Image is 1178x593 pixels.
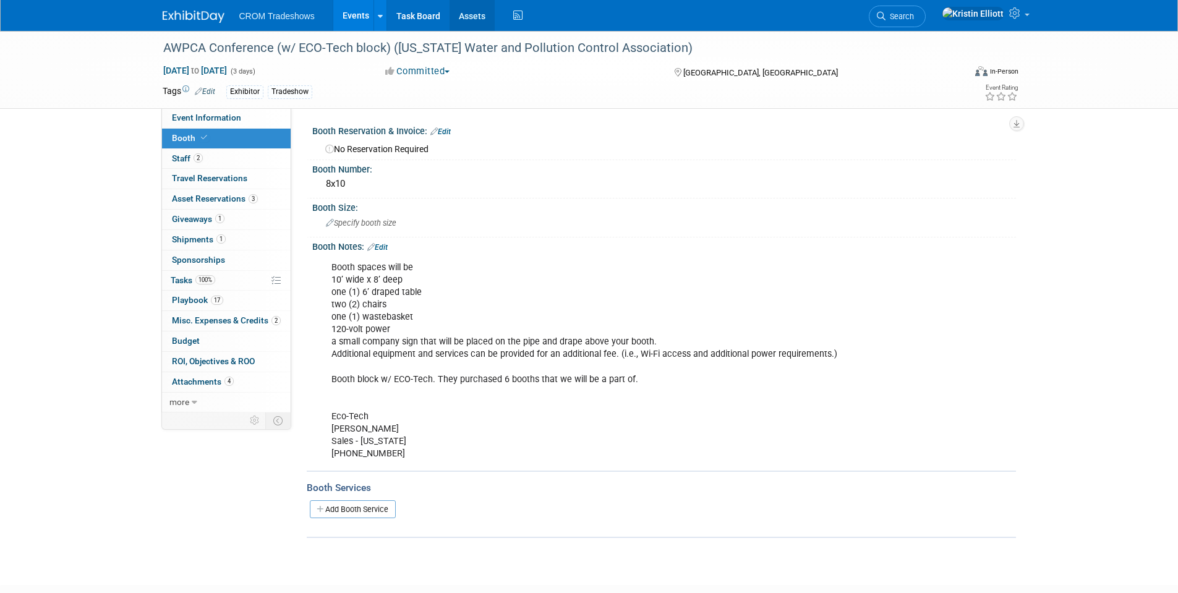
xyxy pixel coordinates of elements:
[226,85,263,98] div: Exhibitor
[307,481,1016,495] div: Booth Services
[172,173,247,183] span: Travel Reservations
[172,377,234,386] span: Attachments
[162,331,291,351] a: Budget
[249,194,258,203] span: 3
[195,87,215,96] a: Edit
[163,85,215,99] td: Tags
[268,85,312,98] div: Tradeshow
[172,315,281,325] span: Misc. Expenses & Credits
[201,134,207,141] i: Booth reservation complete
[211,296,223,305] span: 17
[162,169,291,189] a: Travel Reservations
[162,372,291,392] a: Attachments4
[162,250,291,270] a: Sponsorships
[194,153,203,163] span: 2
[169,397,189,407] span: more
[162,291,291,310] a: Playbook17
[162,230,291,250] a: Shipments1
[367,243,388,252] a: Edit
[886,12,914,21] span: Search
[326,218,396,228] span: Specify booth size
[162,149,291,169] a: Staff2
[244,412,266,429] td: Personalize Event Tab Strip
[323,255,880,466] div: Booth spaces will be 10’ wide x 8’ deep one (1) 6’ draped table two (2) chairs one (1) wastebaske...
[216,234,226,244] span: 1
[322,140,1007,155] div: No Reservation Required
[162,129,291,148] a: Booth
[430,127,451,136] a: Edit
[163,65,228,76] span: [DATE] [DATE]
[172,214,224,224] span: Giveaways
[163,11,224,23] img: ExhibitDay
[312,198,1016,214] div: Booth Size:
[172,194,258,203] span: Asset Reservations
[172,356,255,366] span: ROI, Objectives & ROO
[172,255,225,265] span: Sponsorships
[162,189,291,209] a: Asset Reservations3
[162,393,291,412] a: more
[322,174,1007,194] div: 8x10
[224,377,234,386] span: 4
[869,6,926,27] a: Search
[215,214,224,223] span: 1
[310,500,396,518] a: Add Booth Service
[195,275,215,284] span: 100%
[239,11,315,21] span: CROM Tradeshows
[892,64,1019,83] div: Event Format
[683,68,838,77] span: [GEOGRAPHIC_DATA], [GEOGRAPHIC_DATA]
[271,316,281,325] span: 2
[172,133,210,143] span: Booth
[975,66,988,76] img: Format-Inperson.png
[171,275,215,285] span: Tasks
[172,336,200,346] span: Budget
[159,37,946,59] div: AWPCA Conference (w/ ECO-Tech block) ([US_STATE] Water and Pollution Control Association)
[984,85,1018,91] div: Event Rating
[381,65,455,78] button: Committed
[172,113,241,122] span: Event Information
[942,7,1004,20] img: Kristin Elliott
[189,66,201,75] span: to
[265,412,291,429] td: Toggle Event Tabs
[312,237,1016,254] div: Booth Notes:
[162,352,291,372] a: ROI, Objectives & ROO
[162,271,291,291] a: Tasks100%
[989,67,1018,76] div: In-Person
[312,160,1016,176] div: Booth Number:
[229,67,255,75] span: (3 days)
[162,311,291,331] a: Misc. Expenses & Credits2
[172,295,223,305] span: Playbook
[312,122,1016,138] div: Booth Reservation & Invoice:
[172,153,203,163] span: Staff
[162,210,291,229] a: Giveaways1
[162,108,291,128] a: Event Information
[172,234,226,244] span: Shipments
